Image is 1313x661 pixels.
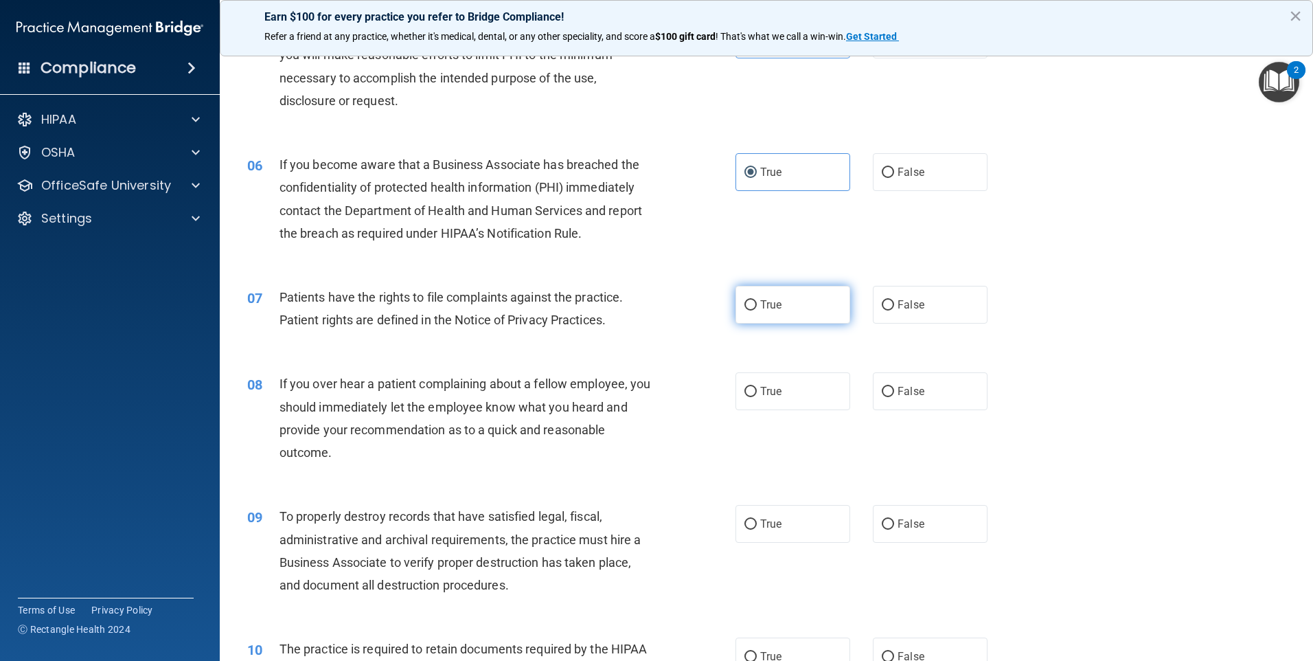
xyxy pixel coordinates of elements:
[41,210,92,227] p: Settings
[91,603,153,617] a: Privacy Policy
[264,31,655,42] span: Refer a friend at any practice, whether it's medical, dental, or any other speciality, and score a
[41,177,171,194] p: OfficeSafe University
[882,387,894,397] input: False
[655,31,716,42] strong: $100 gift card
[16,14,203,42] img: PMB logo
[16,177,200,194] a: OfficeSafe University
[41,111,76,128] p: HIPAA
[1289,5,1302,27] button: Close
[16,210,200,227] a: Settings
[882,519,894,530] input: False
[898,517,924,530] span: False
[760,517,781,530] span: True
[247,377,262,393] span: 08
[41,144,76,161] p: OSHA
[18,623,130,636] span: Ⓒ Rectangle Health 2024
[279,509,641,592] span: To properly destroy records that have satisfied legal, fiscal, administrative and archival requir...
[247,290,262,306] span: 07
[846,31,899,42] a: Get Started
[882,300,894,311] input: False
[279,157,642,240] span: If you become aware that a Business Associate has breached the confidentiality of protected healt...
[1294,70,1299,88] div: 2
[760,166,781,179] span: True
[247,642,262,658] span: 10
[898,166,924,179] span: False
[41,58,136,78] h4: Compliance
[744,387,757,397] input: True
[18,603,75,617] a: Terms of Use
[279,377,651,460] span: If you over hear a patient complaining about a fellow employee, you should immediately let the em...
[760,298,781,311] span: True
[264,10,1268,23] p: Earn $100 for every practice you refer to Bridge Compliance!
[882,168,894,178] input: False
[846,31,897,42] strong: Get Started
[744,300,757,311] input: True
[716,31,846,42] span: ! That's what we call a win-win.
[247,509,262,526] span: 09
[16,144,200,161] a: OSHA
[760,385,781,398] span: True
[898,385,924,398] span: False
[247,157,262,174] span: 06
[279,290,624,327] span: Patients have the rights to file complaints against the practice. Patient rights are defined in t...
[279,25,628,108] span: The Minimum Necessary Rule means that when disclosing PHI, you will make reasonable efforts to li...
[744,168,757,178] input: True
[1259,62,1299,102] button: Open Resource Center, 2 new notifications
[16,111,200,128] a: HIPAA
[744,519,757,530] input: True
[898,298,924,311] span: False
